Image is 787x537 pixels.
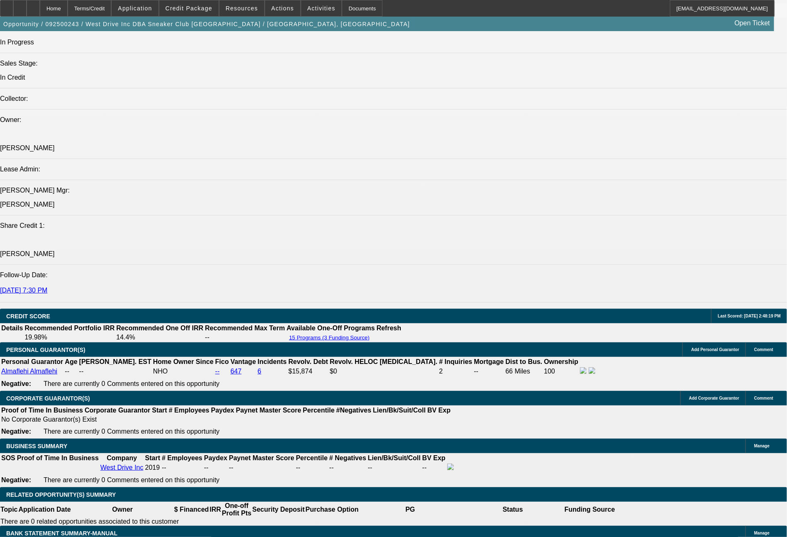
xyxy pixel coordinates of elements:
[204,454,227,461] b: Paydex
[580,367,587,374] img: facebook-icon.png
[329,454,366,461] b: # Negatives
[288,367,329,376] td: $15,874
[258,358,287,365] b: Incidents
[376,324,402,332] th: Refresh
[1,406,83,415] th: Proof of Time In Business
[116,333,204,342] td: 14.4%
[718,314,781,318] span: Last Scored: [DATE] 2:48:19 PM
[1,476,31,483] b: Negative:
[6,443,67,449] span: BUSINESS SUMMARY
[159,0,219,16] button: Credit Package
[204,463,228,472] td: --
[6,395,90,402] span: CORPORATE GUARANTOR(S)
[205,324,285,332] th: Recommended Max Term
[589,367,595,374] img: linkedin-icon.png
[3,21,410,27] span: Opportunity / 092500243 / West Drive Inc DBA Sneaker Club [GEOGRAPHIC_DATA] / [GEOGRAPHIC_DATA], ...
[265,0,300,16] button: Actions
[373,407,426,414] b: Lien/Bk/Suit/Coll
[1,428,31,435] b: Negative:
[44,476,219,483] span: There are currently 0 Comments entered on this opportunity
[474,367,504,376] td: --
[215,358,229,365] b: Fico
[689,396,739,400] span: Add Corporate Guarantor
[754,531,770,535] span: Manage
[6,491,116,498] span: RELATED OPPORTUNITY(S) SUMMARY
[153,358,214,365] b: Home Owner Since
[336,407,372,414] b: #Negatives
[307,5,336,12] span: Activities
[116,324,204,332] th: Recommended One Off IRR
[231,358,256,365] b: Vantage
[1,454,16,462] th: SOS
[107,454,137,461] b: Company
[44,428,219,435] span: There are currently 0 Comments entered on this opportunity
[462,502,564,517] th: Status
[152,407,167,414] b: Start
[288,358,328,365] b: Revolv. Debt
[219,0,264,16] button: Resources
[1,380,31,387] b: Negative:
[305,502,359,517] th: Purchase Option
[211,407,234,414] b: Paydex
[439,367,473,376] td: 2
[439,358,472,365] b: # Inquiries
[79,358,151,365] b: [PERSON_NAME]. EST
[505,367,543,376] td: 66 Miles
[543,367,579,376] td: 100
[329,464,366,471] div: --
[1,358,63,365] b: Personal Guarantor
[6,530,117,537] span: BANK STATEMENT SUMMARY-MANUAL
[368,463,421,472] td: --
[296,464,327,471] div: --
[118,5,152,12] span: Application
[229,454,294,461] b: Paynet Master Score
[169,407,210,414] b: # Employees
[1,368,57,375] a: Almaflehi Almaflehi
[18,502,71,517] th: Application Date
[6,347,85,353] span: PERSONAL GUARANTOR(S)
[422,454,446,461] b: BV Exp
[17,454,99,462] th: Proof of Time In Business
[236,407,301,414] b: Paynet Master Score
[145,463,161,472] td: 2019
[258,368,261,375] a: 6
[71,502,174,517] th: Owner
[330,358,438,365] b: Revolv. HELOC [MEDICAL_DATA].
[145,454,160,461] b: Start
[754,347,773,352] span: Comment
[329,367,438,376] td: $0
[24,324,115,332] th: Recommended Portfolio IRR
[85,407,150,414] b: Corporate Guarantor
[287,334,372,341] button: 15 Programs (3 Funding Source)
[303,407,334,414] b: Percentile
[301,0,342,16] button: Activities
[422,463,446,472] td: --
[731,16,773,30] a: Open Ticket
[691,347,739,352] span: Add Personal Guarantor
[754,444,770,448] span: Manage
[100,464,144,471] a: West Drive Inc
[166,5,212,12] span: Credit Package
[215,368,220,375] a: --
[153,367,214,376] td: NHO
[209,502,222,517] th: IRR
[44,380,219,387] span: There are currently 0 Comments entered on this opportunity
[64,367,78,376] td: --
[222,502,252,517] th: One-off Profit Pts
[474,358,504,365] b: Mortgage
[229,464,294,471] div: --
[112,0,158,16] button: Application
[226,5,258,12] span: Resources
[205,333,285,342] td: --
[6,313,50,320] span: CREDIT SCORE
[231,368,242,375] a: 647
[564,502,616,517] th: Funding Source
[754,396,773,400] span: Comment
[506,358,543,365] b: Dist to Bus.
[1,324,23,332] th: Details
[296,454,327,461] b: Percentile
[271,5,294,12] span: Actions
[1,415,454,424] td: No Corporate Guarantor(s) Exist
[368,454,421,461] b: Lien/Bk/Suit/Coll
[24,333,115,342] td: 19.98%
